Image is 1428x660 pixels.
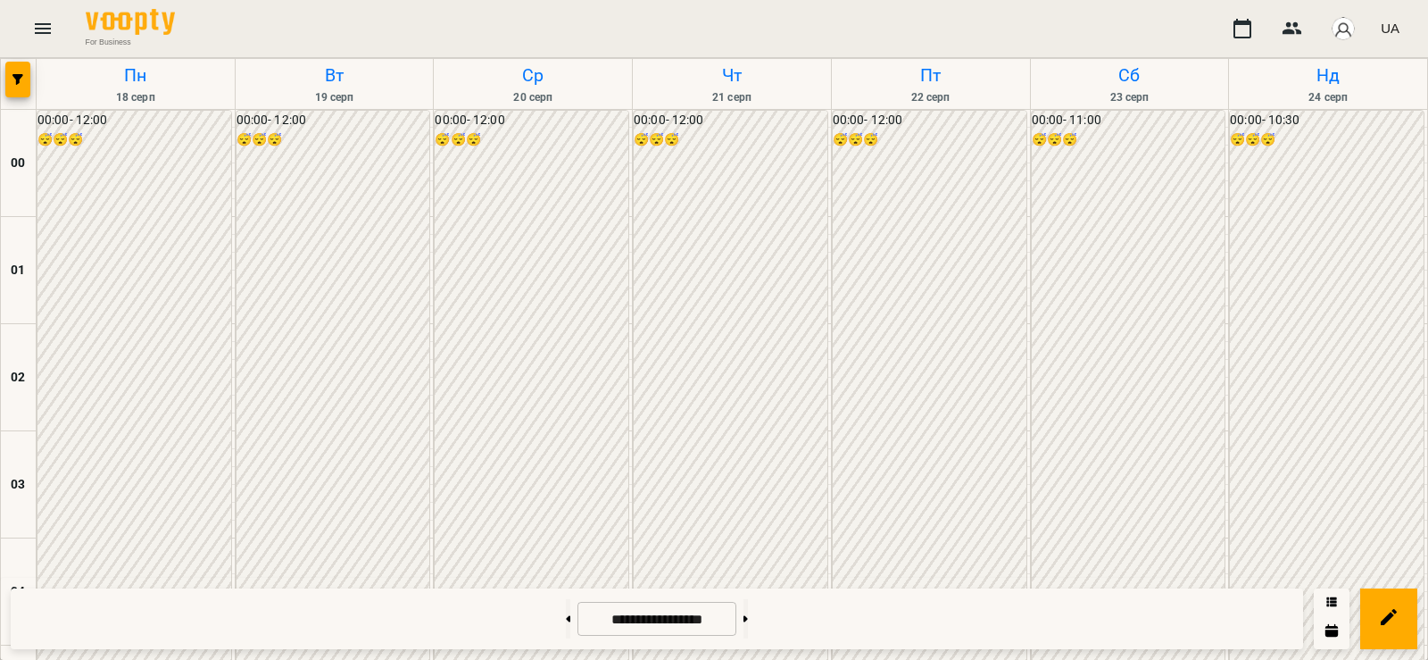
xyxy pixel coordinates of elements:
h6: Нд [1232,62,1424,89]
h6: 😴😴😴 [1230,130,1424,150]
h6: 22 серп [834,89,1027,106]
h6: 00 [11,154,25,173]
h6: 00:00 - 12:00 [237,111,430,130]
h6: 18 серп [39,89,232,106]
h6: 😴😴😴 [634,130,827,150]
h6: 03 [11,475,25,495]
h6: 00:00 - 10:30 [1230,111,1424,130]
button: Menu [21,7,64,50]
img: Voopty Logo [86,9,175,35]
h6: 21 серп [635,89,828,106]
h6: Ср [436,62,629,89]
h6: Пт [834,62,1027,89]
h6: 19 серп [238,89,431,106]
img: avatar_s.png [1331,16,1356,41]
h6: 23 серп [1034,89,1226,106]
h6: 24 серп [1232,89,1424,106]
h6: 😴😴😴 [435,130,628,150]
h6: Чт [635,62,828,89]
h6: 02 [11,368,25,388]
h6: 00:00 - 11:00 [1032,111,1225,130]
h6: 00:00 - 12:00 [37,111,231,130]
span: UA [1381,19,1399,38]
h6: Сб [1034,62,1226,89]
h6: 😴😴😴 [833,130,1026,150]
button: UA [1374,12,1407,45]
h6: 01 [11,261,25,280]
h6: 00:00 - 12:00 [833,111,1026,130]
h6: Вт [238,62,431,89]
h6: 😴😴😴 [1032,130,1225,150]
h6: 20 серп [436,89,629,106]
h6: 😴😴😴 [237,130,430,150]
h6: 00:00 - 12:00 [634,111,827,130]
h6: Пн [39,62,232,89]
h6: 00:00 - 12:00 [435,111,628,130]
span: For Business [86,37,175,47]
h6: 😴😴😴 [37,130,231,150]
